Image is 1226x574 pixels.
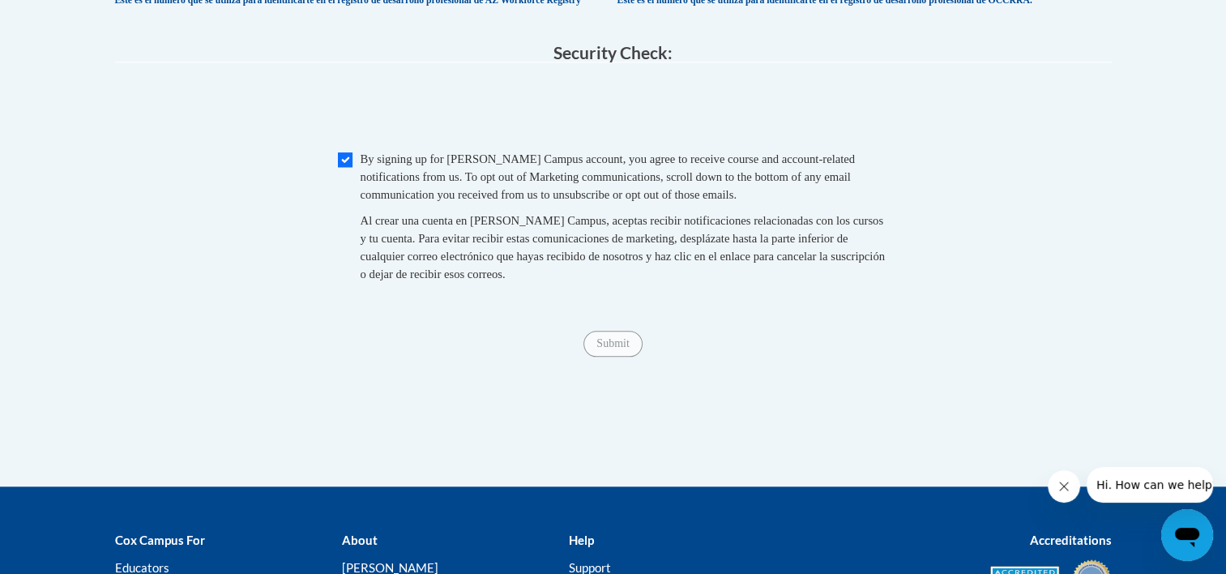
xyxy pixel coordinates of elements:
b: About [341,533,377,547]
b: Help [568,533,593,547]
span: Al crear una cuenta en [PERSON_NAME] Campus, aceptas recibir notificaciones relacionadas con los ... [361,214,885,281]
b: Accreditations [1030,533,1112,547]
span: By signing up for [PERSON_NAME] Campus account, you agree to receive course and account-related n... [361,152,856,201]
iframe: Button to launch messaging window [1161,509,1213,561]
input: Submit [583,331,642,357]
iframe: reCAPTCHA [490,79,737,142]
span: Hi. How can we help? [10,11,131,24]
iframe: Close message [1048,470,1080,503]
span: Security Check: [553,42,673,62]
iframe: Message from company [1087,467,1213,503]
b: Cox Campus For [115,533,205,547]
